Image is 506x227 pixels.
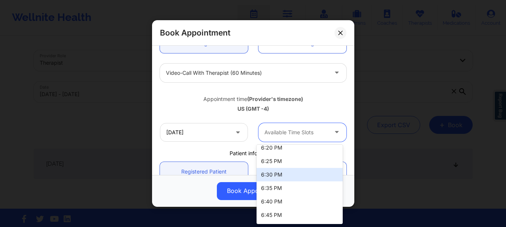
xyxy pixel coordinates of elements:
[160,28,230,38] h2: Book Appointment
[257,208,343,222] div: 6:45 PM
[258,162,346,181] a: Not Registered Patient
[257,181,343,195] div: 6:35 PM
[160,162,248,181] a: Registered Patient
[166,64,328,82] div: Video-Call with Therapist (60 minutes)
[257,154,343,168] div: 6:25 PM
[257,168,343,181] div: 6:30 PM
[257,141,343,154] div: 6:20 PM
[160,105,346,113] div: US (GMT -4)
[160,95,346,103] div: Appointment time
[155,150,352,157] div: Patient information:
[257,195,343,208] div: 6:40 PM
[247,96,303,102] b: (Provider's timezone)
[217,182,290,200] button: Book Appointment
[160,123,248,142] input: MM/DD/YYYY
